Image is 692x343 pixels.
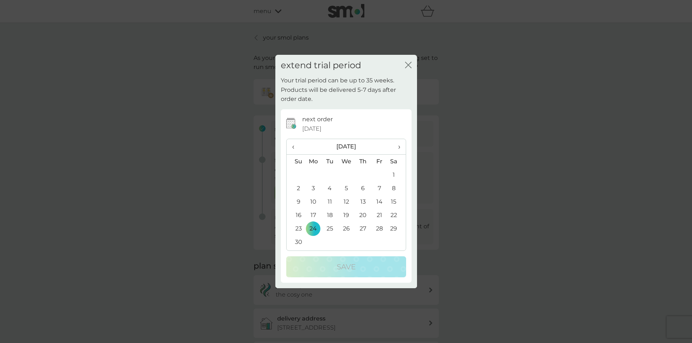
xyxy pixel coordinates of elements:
h2: extend trial period [281,60,361,71]
button: Save [286,256,406,277]
td: 27 [355,222,371,235]
p: Save [337,261,356,273]
td: 3 [305,181,322,195]
td: 13 [355,195,371,208]
td: 30 [287,235,305,249]
td: 14 [371,195,388,208]
td: 19 [338,208,355,222]
th: Mo [305,155,322,168]
td: 11 [321,195,338,208]
td: 8 [387,181,405,195]
p: Your trial period can be up to 35 weeks. Products will be delivered 5-7 days after order date. [281,76,412,104]
td: 1 [387,168,405,181]
button: close [405,62,412,69]
td: 16 [287,208,305,222]
td: 24 [305,222,322,235]
th: [DATE] [305,139,388,155]
span: [DATE] [302,124,321,134]
td: 20 [355,208,371,222]
th: Fr [371,155,388,168]
td: 9 [287,195,305,208]
td: 7 [371,181,388,195]
td: 12 [338,195,355,208]
td: 15 [387,195,405,208]
th: Su [287,155,305,168]
th: Th [355,155,371,168]
td: 5 [338,181,355,195]
td: 29 [387,222,405,235]
th: Sa [387,155,405,168]
th: Tu [321,155,338,168]
td: 28 [371,222,388,235]
p: next order [302,115,333,124]
td: 25 [321,222,338,235]
span: ‹ [292,139,300,154]
th: We [338,155,355,168]
td: 21 [371,208,388,222]
td: 2 [287,181,305,195]
td: 22 [387,208,405,222]
span: › [393,139,400,154]
td: 26 [338,222,355,235]
td: 17 [305,208,322,222]
td: 10 [305,195,322,208]
td: 23 [287,222,305,235]
td: 18 [321,208,338,222]
td: 6 [355,181,371,195]
td: 4 [321,181,338,195]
